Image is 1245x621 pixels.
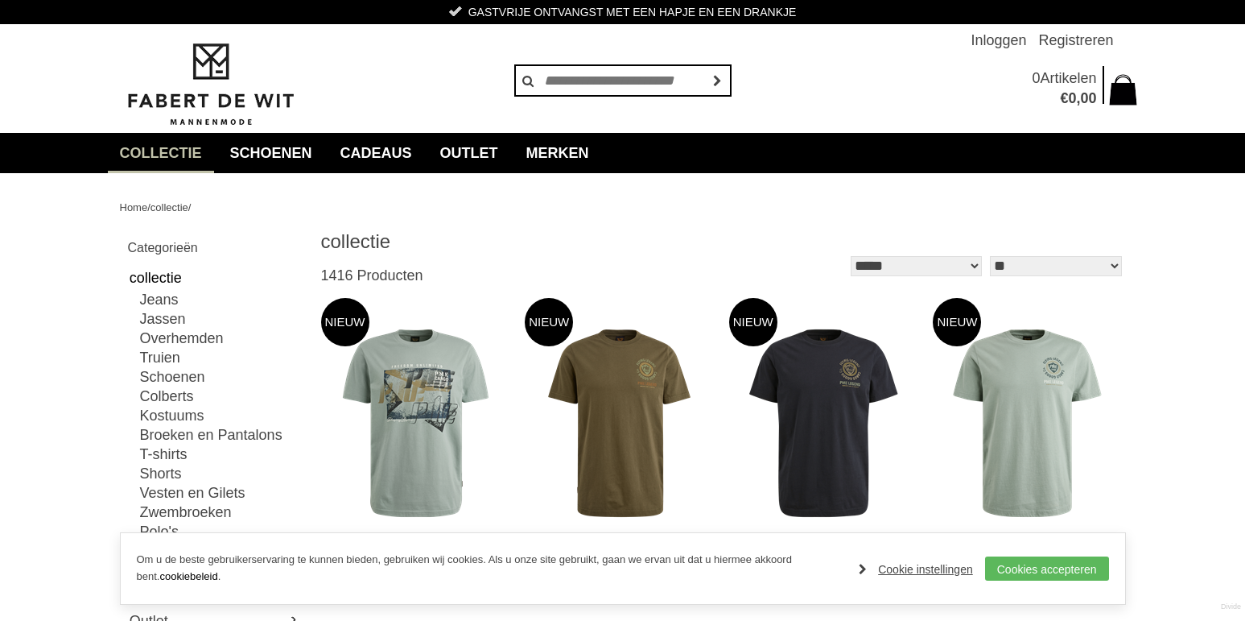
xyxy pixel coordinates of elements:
a: Schoenen [218,133,324,173]
a: Outlet [428,133,510,173]
a: Merken [514,133,601,173]
a: Polo's [140,522,301,541]
a: Inloggen [971,24,1026,56]
a: Schoenen [140,367,301,387]
a: Truien [140,348,301,367]
span: € [1060,90,1068,106]
a: Divide [1221,597,1241,617]
a: Jeans [140,290,301,309]
span: / [188,201,192,213]
span: , [1076,90,1080,106]
a: collectie [150,201,188,213]
a: Jassen [140,309,301,329]
a: Broeken en Pantalons [140,425,301,445]
a: collectie [108,133,214,173]
span: 0 [1068,90,1076,106]
a: Zwembroeken [140,503,301,522]
a: Colberts [140,387,301,406]
h2: Categorieën [128,238,301,258]
img: PME LEGEND Ptss2508575 T-shirts [525,329,714,518]
a: Cookie instellingen [859,557,973,582]
a: cookiebeleid [159,570,217,582]
a: Overhemden [140,329,301,348]
a: Cadeaus [328,133,424,173]
a: Vesten en Gilets [140,483,301,503]
img: PME LEGEND Ptss2508563 T-shirts [321,329,510,518]
img: PME LEGEND Ptss2508575 T-shirts [729,329,918,518]
a: Shorts [140,464,301,483]
a: collectie [128,266,301,290]
span: 00 [1080,90,1096,106]
span: 0 [1032,70,1040,86]
a: Registreren [1038,24,1113,56]
a: T-shirts [140,445,301,464]
img: PME LEGEND Ptss2508575 T-shirts [933,329,1122,518]
img: Fabert de Wit [120,41,301,128]
a: Home [120,201,148,213]
span: / [147,201,150,213]
p: Om u de beste gebruikerservaring te kunnen bieden, gebruiken wij cookies. Als u onze site gebruik... [137,552,843,586]
a: Cookies accepteren [985,557,1109,581]
span: 1416 Producten [321,267,423,284]
span: Artikelen [1040,70,1096,86]
h1: collectie [321,230,724,254]
a: Kostuums [140,406,301,425]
